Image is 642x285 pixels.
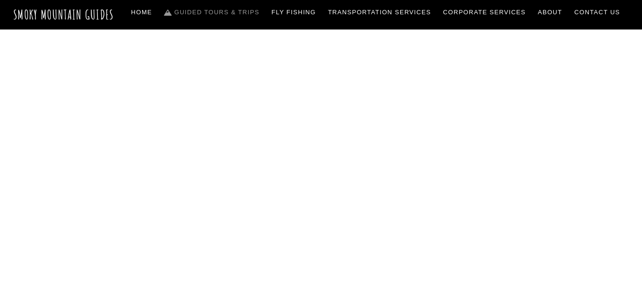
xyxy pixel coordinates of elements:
[127,2,156,22] a: Home
[571,2,624,22] a: Contact Us
[13,7,114,22] a: Smoky Mountain Guides
[202,172,440,211] span: Guided Trips & Tours
[161,2,263,22] a: Guided Tours & Trips
[440,2,530,22] a: Corporate Services
[534,2,566,22] a: About
[324,2,434,22] a: Transportation Services
[268,2,320,22] a: Fly Fishing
